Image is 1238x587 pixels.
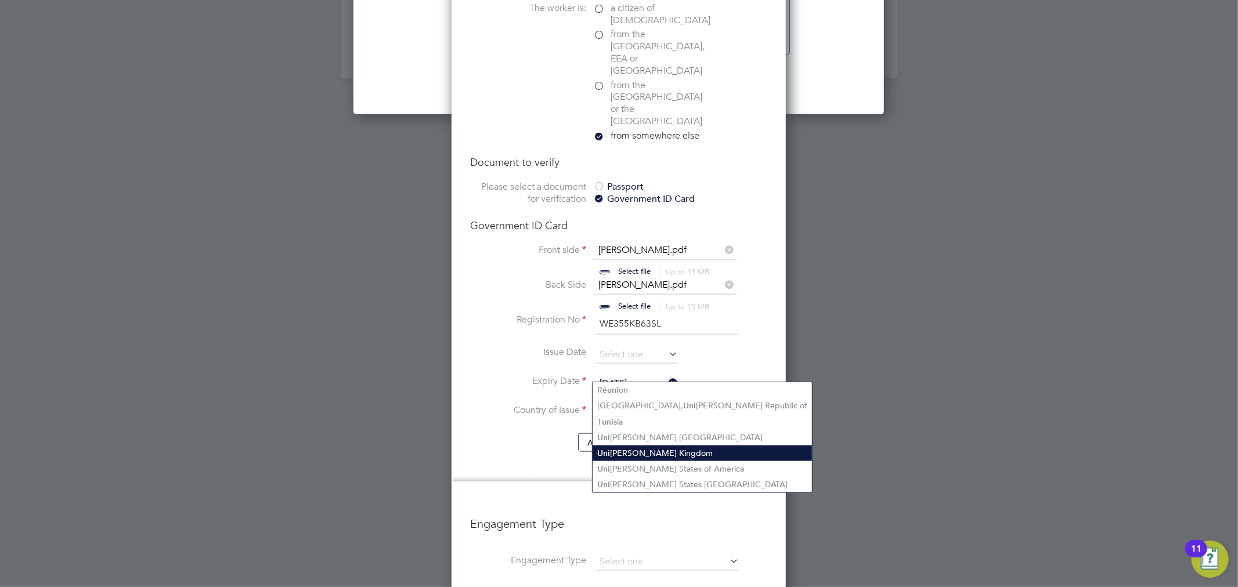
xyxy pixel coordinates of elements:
[470,505,767,531] h3: Engagement Type
[593,382,812,398] li: Ré on
[1192,541,1229,578] button: Open Resource Center, 11 new notifications
[593,193,767,205] div: Government ID Card
[593,445,812,461] li: [PERSON_NAME] Kingdom
[683,401,696,411] b: Uni
[470,181,586,205] label: Please select a document for verification
[593,414,812,430] li: T sia
[597,433,610,443] b: Uni
[602,417,613,427] b: uni
[470,244,586,256] label: Front side
[597,464,610,474] b: Uni
[470,346,586,358] label: Issue Date
[593,398,812,414] li: [GEOGRAPHIC_DATA], [PERSON_NAME] Republic of
[595,375,678,393] input: Select one
[611,130,699,142] span: from somewhere else
[611,2,710,27] span: a citizen of [DEMOGRAPHIC_DATA]
[470,375,586,387] label: Expiry Date
[611,28,709,77] span: from the [GEOGRAPHIC_DATA], EEA or [GEOGRAPHIC_DATA]
[595,555,739,571] input: Select one
[611,79,709,128] span: from the [GEOGRAPHIC_DATA] or the [GEOGRAPHIC_DATA]
[595,346,678,364] input: Select one
[470,314,586,326] label: Registration No
[607,385,619,395] b: uni
[470,155,767,169] h4: Document to verify
[470,279,586,291] label: Back Side
[578,433,653,452] button: Add document
[593,477,812,492] li: [PERSON_NAME] States [GEOGRAPHIC_DATA]
[470,2,586,15] label: The worker is:
[1191,549,1201,564] div: 11
[470,555,586,567] label: Engagement Type
[597,480,610,490] b: Uni
[593,430,812,445] li: [PERSON_NAME] [GEOGRAPHIC_DATA]
[470,219,767,232] h4: Government ID Card
[593,461,812,477] li: [PERSON_NAME] States of America
[593,181,767,193] div: Passport
[597,448,610,458] b: Uni
[470,404,586,416] label: Country of Issue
